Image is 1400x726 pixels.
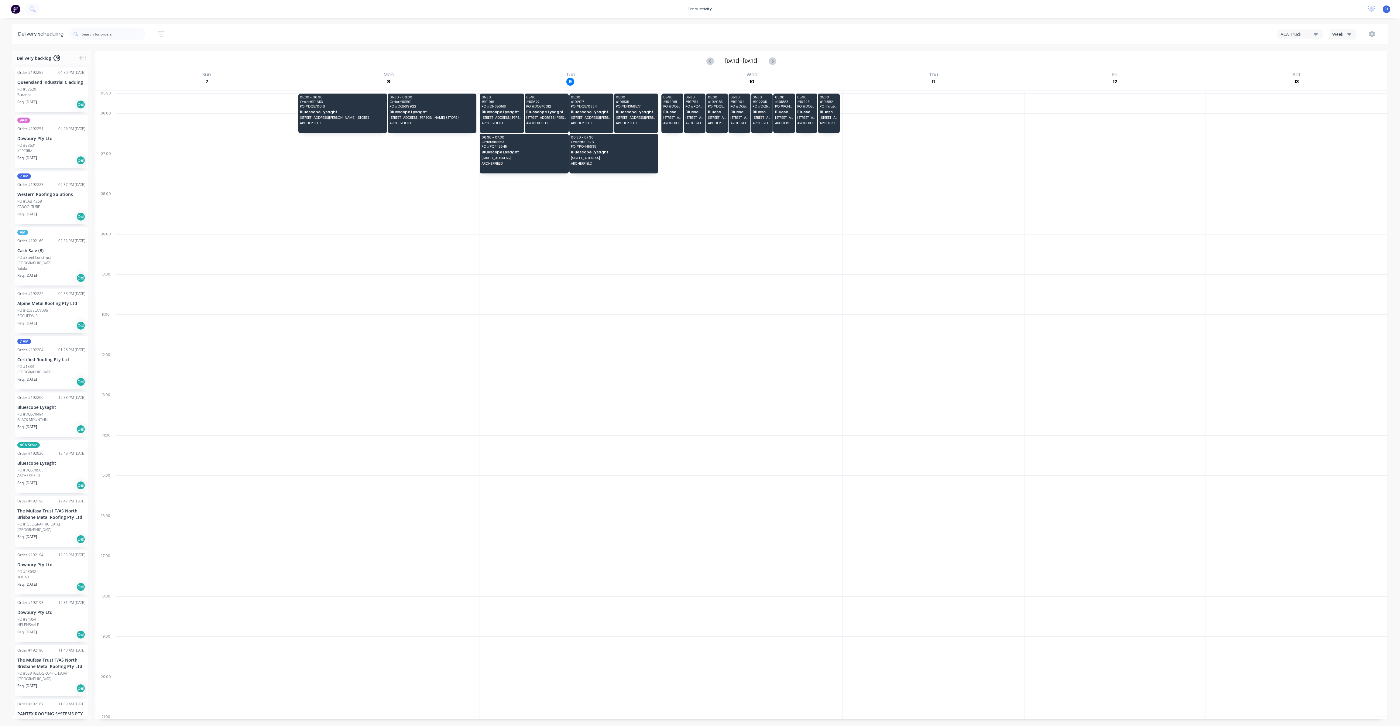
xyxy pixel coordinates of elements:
[663,104,681,108] span: PO # DQ570414
[389,104,474,108] span: PO # DQ569922
[482,145,566,148] span: PO # PQ445645
[76,321,85,330] div: Del
[753,121,771,125] span: ARCHERFIELD
[17,574,85,580] div: YUGAR
[17,552,43,558] div: Order # 192194
[76,481,85,490] div: Del
[76,582,85,591] div: Del
[17,609,85,615] div: Dowbury Pty Ltd
[17,561,85,568] div: Dowbury Pty Ltd
[1291,72,1302,78] div: Sat
[753,110,771,114] span: Bluescope Lysaght
[17,377,37,382] span: Req. [DATE]
[17,255,85,266] div: PO #Steel Construct [GEOGRAPHIC_DATA]
[730,110,749,114] span: Bluescope Lysaght
[730,104,749,108] span: PO # DQ570449
[1332,31,1350,37] div: Week
[17,480,37,486] span: Req. [DATE]
[17,155,37,161] span: Req. [DATE]
[17,238,43,244] div: Order # 192160
[775,110,793,114] span: Bluescope Lysaght
[17,339,31,344] span: 7 AM
[616,110,656,114] span: Bluescope Lysaght
[526,110,567,114] span: Bluescope Lysaght
[95,391,116,431] div: 13:00
[17,600,43,605] div: Order # 192193
[76,425,85,434] div: Del
[663,121,681,125] span: ARCHERFIELD
[482,121,522,125] span: ARCHERFIELD
[571,156,655,160] span: [STREET_ADDRESS]
[17,247,85,254] div: Cash Sale (B)
[616,100,656,104] span: # 191835
[300,100,384,104] span: Order # 191653
[526,95,567,99] span: 05:30
[76,684,85,693] div: Del
[95,190,116,230] div: 08:00
[797,116,815,119] span: [STREET_ADDRESS][PERSON_NAME] (STORE)
[571,95,611,99] span: 05:30
[571,162,655,165] span: ARCHERFIELD
[17,291,43,296] div: Order # 192222
[389,110,474,114] span: Bluescope Lysaght
[745,72,759,78] div: Wed
[708,110,726,114] span: Bluescope Lysaght
[17,711,85,723] div: PANTEX ROOFING SYSTEMS PTY LTD
[571,140,655,144] span: Order # 191526
[95,432,116,472] div: 14:00
[571,104,611,108] span: PO # DQ570334
[1111,78,1119,86] div: 12
[17,617,36,622] div: PO #94054
[17,451,43,456] div: Order # 192020
[482,135,566,139] span: 06:30 - 07:30
[382,72,396,78] div: Mon
[730,100,749,104] span: # 191994
[17,701,43,707] div: Order # 192187
[730,95,749,99] span: 05:30
[748,78,756,86] div: 10
[17,135,85,142] div: Dowbury Pty Ltd
[53,55,60,61] span: 158
[17,569,36,574] div: PO #93632
[95,472,116,512] div: 15:00
[389,121,474,125] span: ARCHERFIELD
[17,70,43,75] div: Order # 192252
[300,104,384,108] span: PO # DQ570016
[797,95,815,99] span: 05:30
[17,300,85,306] div: Alpine Metal Roofing Pty Ltd
[17,498,43,504] div: Order # 192198
[708,104,726,108] span: PO # DQ570387
[17,460,85,466] div: Bluescope Lysaght
[616,104,656,108] span: PO # DN356577
[76,100,85,109] div: Del
[17,527,85,533] div: [GEOGRAPHIC_DATA]
[95,90,116,110] div: 05:30
[482,156,566,160] span: [STREET_ADDRESS]
[17,473,85,478] div: ARCHERFIELD
[76,212,85,221] div: Del
[58,451,85,456] div: 12:49 PM [DATE]
[17,266,85,271] div: Yatala
[526,100,567,104] span: # 191627
[482,150,566,154] span: Bluescope Lysaght
[753,104,771,108] span: PO # DQ570501
[58,648,85,653] div: 11:40 AM [DATE]
[95,150,116,190] div: 07:00
[663,110,681,114] span: Bluescope Lysaght
[17,92,85,98] div: Buranda
[300,110,384,114] span: Bluescope Lysaght
[685,100,704,104] span: # 191754
[95,311,116,351] div: 11:00
[201,72,213,78] div: Sun
[1329,29,1356,39] button: Week
[17,467,43,473] div: PO #DQ570505
[58,395,85,400] div: 12:53 PM [DATE]
[17,273,37,278] span: Req. [DATE]
[95,512,116,552] div: 16:00
[300,116,384,119] span: [STREET_ADDRESS][PERSON_NAME] (STORE)
[17,412,43,417] div: PO #DQ570494
[17,534,37,539] span: Req. [DATE]
[526,104,567,108] span: PO # DQ570012
[17,126,43,132] div: Order # 192251
[482,140,566,144] span: Order # 191523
